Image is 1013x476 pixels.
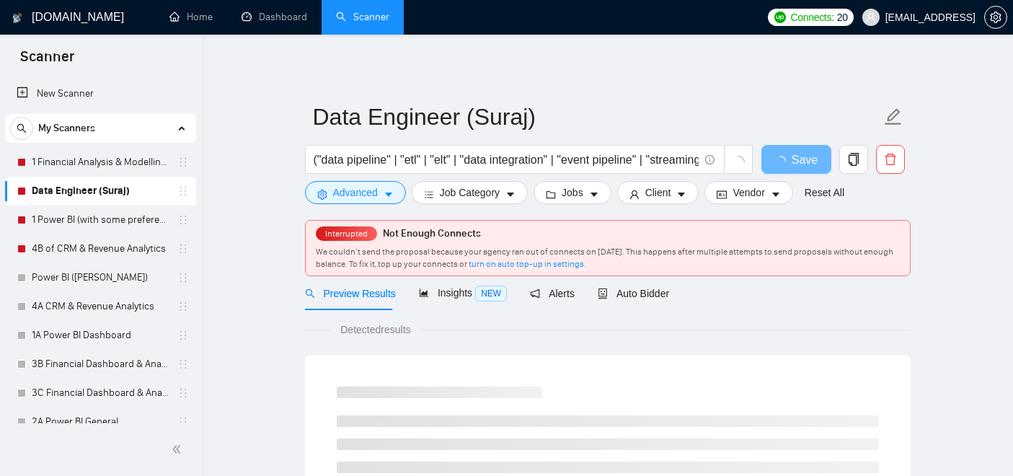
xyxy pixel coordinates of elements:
[305,288,396,299] span: Preview Results
[305,181,406,204] button: settingAdvancedcaret-down
[676,189,686,200] span: caret-down
[877,153,904,166] span: delete
[32,379,169,407] a: 3C Financial Dashboard & Analytics
[717,189,727,200] span: idcard
[792,151,818,169] span: Save
[530,288,575,299] span: Alerts
[629,189,640,200] span: user
[839,145,868,174] button: copy
[177,185,189,197] span: holder
[32,263,169,292] a: Power BI ([PERSON_NAME])
[10,117,33,140] button: search
[9,46,86,76] span: Scanner
[177,157,189,168] span: holder
[884,107,903,126] span: edit
[177,243,189,255] span: holder
[419,287,507,299] span: Insights
[32,292,169,321] a: 4A CRM & Revenue Analytics
[330,322,420,338] span: Detected results
[598,288,669,299] span: Auto Bidder
[598,288,608,299] span: robot
[645,185,671,200] span: Client
[17,79,185,108] a: New Scanner
[505,189,516,200] span: caret-down
[384,189,394,200] span: caret-down
[336,11,389,23] a: searchScanner
[333,185,378,200] span: Advanced
[177,214,189,226] span: holder
[774,12,786,23] img: upwork-logo.png
[177,358,189,370] span: holder
[774,156,792,167] span: loading
[38,114,95,143] span: My Scanners
[440,185,500,200] span: Job Category
[530,288,540,299] span: notification
[314,151,699,169] input: Search Freelance Jobs...
[562,185,583,200] span: Jobs
[732,156,745,169] span: loading
[316,247,893,269] span: We couldn’t send the proposal because your agency ran out of connects on [DATE]. This happens aft...
[32,177,169,206] a: Data Engineer (Suraj)
[984,12,1007,23] a: setting
[475,286,507,301] span: NEW
[305,288,315,299] span: search
[546,189,556,200] span: folder
[313,99,881,135] input: Scanner name...
[5,79,196,108] li: New Scanner
[32,206,169,234] a: 1 Power BI (with some preference)
[761,145,831,174] button: Save
[984,6,1007,29] button: setting
[32,148,169,177] a: 1 Financial Analysis & Modelling (Ashutosh)
[32,350,169,379] a: 3B Financial Dashboard & Analytics
[790,9,833,25] span: Connects:
[321,229,372,239] span: Interrupted
[32,407,169,436] a: 2A Power BI General
[177,272,189,283] span: holder
[985,12,1007,23] span: setting
[419,288,429,298] span: area-chart
[317,189,327,200] span: setting
[733,185,764,200] span: Vendor
[876,145,905,174] button: delete
[177,301,189,312] span: holder
[172,442,186,457] span: double-left
[840,153,867,166] span: copy
[837,9,848,25] span: 20
[32,321,169,350] a: 1A Power BI Dashboard
[589,189,599,200] span: caret-down
[424,189,434,200] span: bars
[177,387,189,399] span: holder
[12,6,22,30] img: logo
[534,181,611,204] button: folderJobscaret-down
[617,181,699,204] button: userClientcaret-down
[412,181,528,204] button: barsJob Categorycaret-down
[704,181,792,204] button: idcardVendorcaret-down
[469,259,586,269] a: turn on auto top-up in settings.
[242,11,307,23] a: dashboardDashboard
[705,155,715,164] span: info-circle
[32,234,169,263] a: 4B of CRM & Revenue Analytics
[805,185,844,200] a: Reset All
[11,123,32,133] span: search
[866,12,876,22] span: user
[177,330,189,341] span: holder
[169,11,213,23] a: homeHome
[383,227,481,239] span: Not Enough Connects
[771,189,781,200] span: caret-down
[177,416,189,428] span: holder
